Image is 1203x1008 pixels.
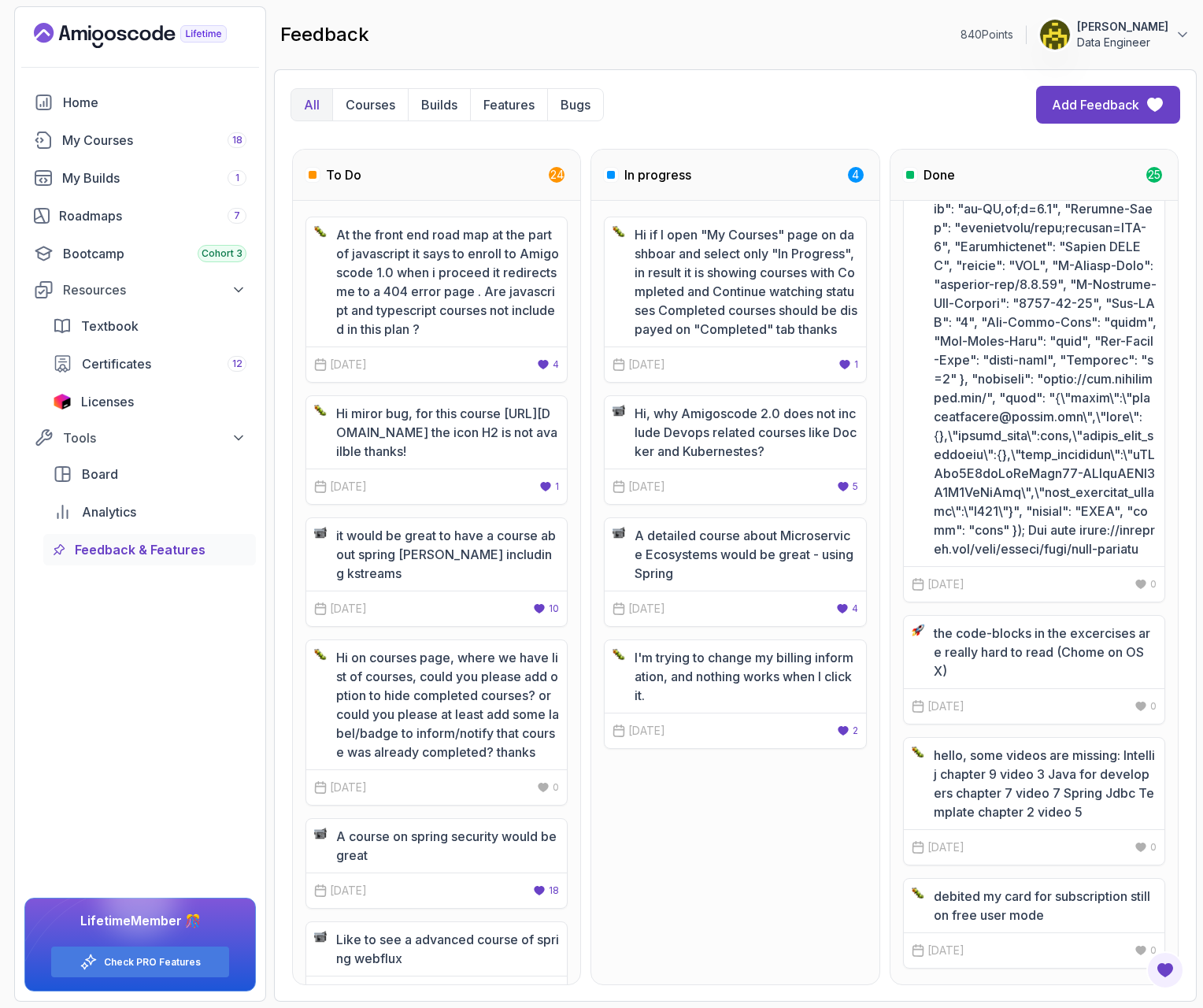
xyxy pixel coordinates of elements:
[314,225,327,238] img: emojie
[1148,167,1160,183] p: 25
[304,95,320,114] p: All
[326,165,361,184] h3: To Do
[314,827,327,839] img: emojie
[1040,20,1070,50] img: user profile image
[854,358,858,371] p: 1
[553,781,559,794] p: 0
[330,357,367,372] p: [DATE]
[934,887,1157,925] p: debited my card for subscription still on free user mode
[81,317,139,335] span: Textbook
[232,358,242,370] span: 12
[912,624,924,636] img: emojie
[314,648,327,661] img: emojie
[628,601,665,617] p: [DATE]
[628,479,665,495] p: [DATE]
[314,930,327,943] img: emojie
[63,244,246,263] div: Bootcamp
[63,93,246,112] div: Home
[1052,95,1139,114] div: Add Feedback
[75,540,205,559] span: Feedback & Features
[24,238,256,269] a: bootcamp
[1039,19,1190,50] button: user profile image[PERSON_NAME]Data Engineer
[43,534,256,565] a: feedback
[635,225,857,339] p: Hi if I open "My Courses" page on dashboar and select only "In Progress", in result it is showing...
[1036,86,1180,124] button: Add Feedback
[1150,944,1157,957] p: 0
[82,465,118,484] span: Board
[927,943,964,958] p: [DATE]
[232,134,242,146] span: 18
[1135,841,1157,854] button: 0
[852,167,859,183] p: 4
[1150,841,1157,854] p: 0
[336,827,559,865] p: A course on spring security would be great
[836,602,858,615] button: 4
[549,602,559,615] p: 10
[63,280,246,299] div: Resources
[62,131,246,150] div: My Courses
[549,884,559,897] p: 18
[235,172,239,184] span: 1
[1150,700,1157,713] p: 0
[1146,951,1184,989] button: Open Feedback Button
[24,124,256,156] a: courses
[43,386,256,417] a: licenses
[82,354,151,373] span: Certificates
[43,348,256,380] a: certificates
[628,357,665,372] p: [DATE]
[537,358,559,371] button: 4
[332,89,408,120] button: Courses
[539,480,559,493] button: 1
[555,480,559,493] p: 1
[1135,700,1157,713] button: 0
[330,601,367,617] p: [DATE]
[1077,35,1168,50] p: Data Engineer
[635,648,857,705] p: I'm trying to change my billing information, and nothing works when I click it.
[50,946,230,978] button: Check PRO Features
[927,576,964,592] p: [DATE]
[838,358,858,371] button: 1
[837,724,858,737] button: 2
[837,480,858,493] button: 5
[853,480,858,493] p: 5
[934,624,1157,680] p: the code-blocks in the excercises are really hard to read (Chome on OSX)
[533,602,559,615] button: 10
[613,225,625,238] img: emojie
[613,526,625,539] img: emojie
[104,956,201,969] a: Check PRO Features
[62,169,246,187] div: My Builds
[81,392,134,411] span: Licenses
[635,526,857,583] p: A detailed course about Microservice Ecosystems would be great - using Spring
[624,165,691,184] h3: In progress
[613,648,625,661] img: emojie
[43,496,256,528] a: analytics
[24,87,256,118] a: home
[537,781,559,794] button: 0
[336,930,559,968] p: Like to see a advanced course of spring webflux
[553,358,559,371] p: 4
[336,648,559,762] p: Hi on courses page, where we have list of courses, could you please add option to hide completed ...
[202,247,242,260] span: Cohort 3
[483,95,535,114] p: Features
[421,95,457,114] p: Builds
[927,699,964,714] p: [DATE]
[550,167,564,183] p: 24
[336,404,559,461] p: Hi miror bug, for this course [URL][DOMAIN_NAME] the icon H2 is not availble thanks!
[24,200,256,232] a: roadmaps
[234,209,240,222] span: 7
[43,310,256,342] a: textbook
[34,23,263,48] a: Landing page
[63,428,246,447] div: Tools
[53,394,72,409] img: jetbrains icon
[24,276,256,304] button: Resources
[927,839,964,855] p: [DATE]
[470,89,547,120] button: Features
[314,526,327,539] img: emojie
[1077,19,1168,35] p: [PERSON_NAME]
[280,22,369,47] h2: feedback
[330,883,367,899] p: [DATE]
[635,404,857,461] p: Hi, why Amigoscode 2.0 does not include Devops related courses like Docker and Kubernestes?
[533,884,559,897] button: 18
[547,89,603,120] button: Bugs
[82,502,136,521] span: Analytics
